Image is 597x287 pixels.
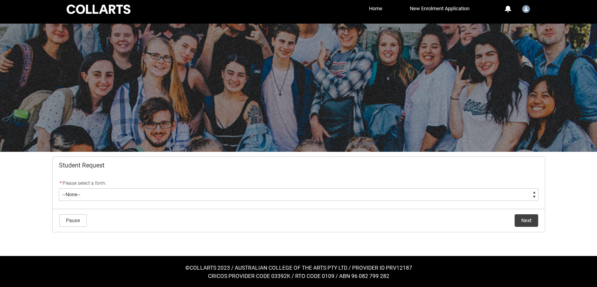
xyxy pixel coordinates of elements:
a: New Enrolment Application [408,3,471,15]
button: Next [515,214,538,227]
article: Redu_Student_Request flow [52,156,545,232]
button: User Profile Student.mtaylor.20253257 [520,2,532,15]
span: Please select a form: [62,180,106,186]
a: Home [367,3,384,15]
button: Pause [59,214,87,227]
abbr: required [60,180,62,186]
img: Student.mtaylor.20253257 [522,5,530,13]
span: Student Request [59,162,104,169]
